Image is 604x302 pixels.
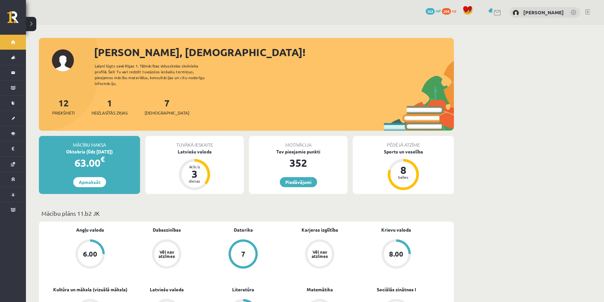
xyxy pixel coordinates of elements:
[52,110,75,116] span: Priekšmeti
[381,226,411,233] a: Krievu valoda
[281,239,358,270] a: Vēl nav atzīmes
[513,10,519,16] img: Kristiāna Ozola
[52,239,128,270] a: 6.00
[94,44,454,60] div: [PERSON_NAME], [DEMOGRAPHIC_DATA]!
[185,179,204,183] div: dienas
[241,250,245,258] div: 7
[76,226,104,233] a: Angļu valoda
[53,286,127,293] a: Kultūra un māksla (vizuālā māksla)
[394,175,413,179] div: balles
[39,136,140,148] div: Mācību maksa
[153,226,181,233] a: Dabaszinības
[307,286,333,293] a: Matemātika
[158,250,176,258] div: Vēl nav atzīmes
[185,165,204,169] div: Atlicis
[377,286,416,293] a: Sociālās zinātnes I
[353,136,454,148] div: Pēdējā atzīme
[91,110,128,116] span: Neizlasītās ziņas
[442,8,451,15] span: 294
[523,9,564,16] a: [PERSON_NAME]
[128,239,205,270] a: Vēl nav atzīmes
[150,286,184,293] a: Latviešu valoda
[7,11,26,28] a: Rīgas 1. Tālmācības vidusskola
[302,226,338,233] a: Karjeras izglītība
[234,226,253,233] a: Datorika
[353,148,454,191] a: Sports un veselība 8 balles
[389,250,403,258] div: 8.00
[39,155,140,171] div: 63.00
[452,8,456,13] span: xp
[249,148,348,155] div: Tev pieejamie punkti
[185,169,204,179] div: 3
[83,250,97,258] div: 6.00
[205,239,281,270] a: 7
[145,148,244,191] a: Latviešu valoda Atlicis 3 dienas
[426,8,435,15] span: 352
[426,8,441,13] a: 352 mP
[311,250,329,258] div: Vēl nav atzīmes
[249,136,348,148] div: Motivācija
[145,148,244,155] div: Latviešu valoda
[249,155,348,171] div: 352
[436,8,441,13] span: mP
[145,136,244,148] div: Tuvākā ieskaite
[41,209,451,218] p: Mācību plāns 11.b2 JK
[145,97,189,116] a: 7[DEMOGRAPHIC_DATA]
[358,239,434,270] a: 8.00
[39,148,140,155] div: Oktobris (līdz [DATE])
[95,63,216,86] div: Laipni lūgts savā Rīgas 1. Tālmācības vidusskolas skolnieka profilā. Šeit Tu vari redzēt tuvojošo...
[101,154,105,164] span: €
[232,286,254,293] a: Literatūra
[353,148,454,155] div: Sports un veselība
[145,110,189,116] span: [DEMOGRAPHIC_DATA]
[280,177,317,187] a: Piedāvājumi
[442,8,459,13] a: 294 xp
[52,97,75,116] a: 12Priekšmeti
[73,177,106,187] a: Apmaksāt
[91,97,128,116] a: 1Neizlasītās ziņas
[394,165,413,175] div: 8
